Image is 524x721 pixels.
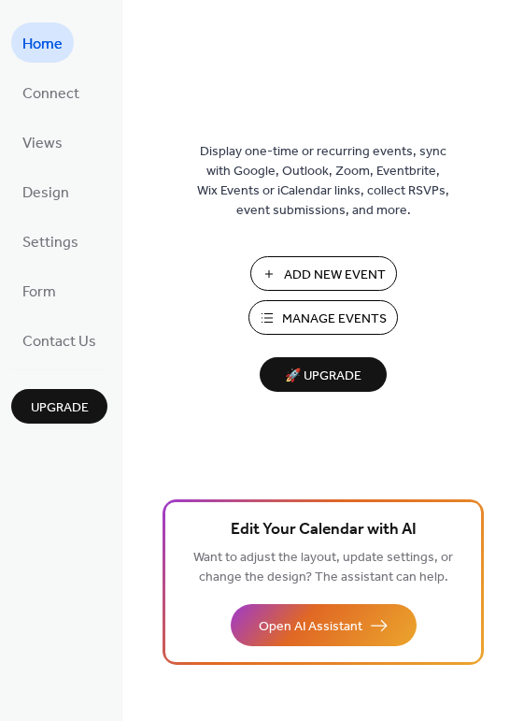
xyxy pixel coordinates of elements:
a: Design [11,171,80,211]
span: Display one-time or recurring events, sync with Google, Outlook, Zoom, Eventbrite, Wix Events or ... [197,142,449,221]
span: Contact Us [22,327,96,356]
button: 🚀 Upgrade [260,357,387,392]
a: Connect [11,72,91,112]
span: Form [22,278,56,307]
span: Views [22,129,63,158]
span: 🚀 Upgrade [271,364,375,389]
span: Want to adjust the layout, update settings, or change the design? The assistant can help. [193,545,453,590]
span: Connect [22,79,79,108]
a: Home [11,22,74,63]
a: Form [11,270,67,310]
span: Open AI Assistant [259,617,362,637]
span: Settings [22,228,78,257]
button: Manage Events [248,300,398,335]
a: Settings [11,221,90,261]
button: Add New Event [250,256,397,291]
a: Contact Us [11,320,107,360]
span: Manage Events [282,310,387,329]
span: Edit Your Calendar with AI [231,517,417,543]
span: Home [22,30,63,59]
span: Upgrade [31,398,89,418]
span: Design [22,179,69,208]
button: Upgrade [11,389,107,424]
span: Add New Event [284,266,386,285]
a: Views [11,122,74,162]
button: Open AI Assistant [231,604,417,646]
